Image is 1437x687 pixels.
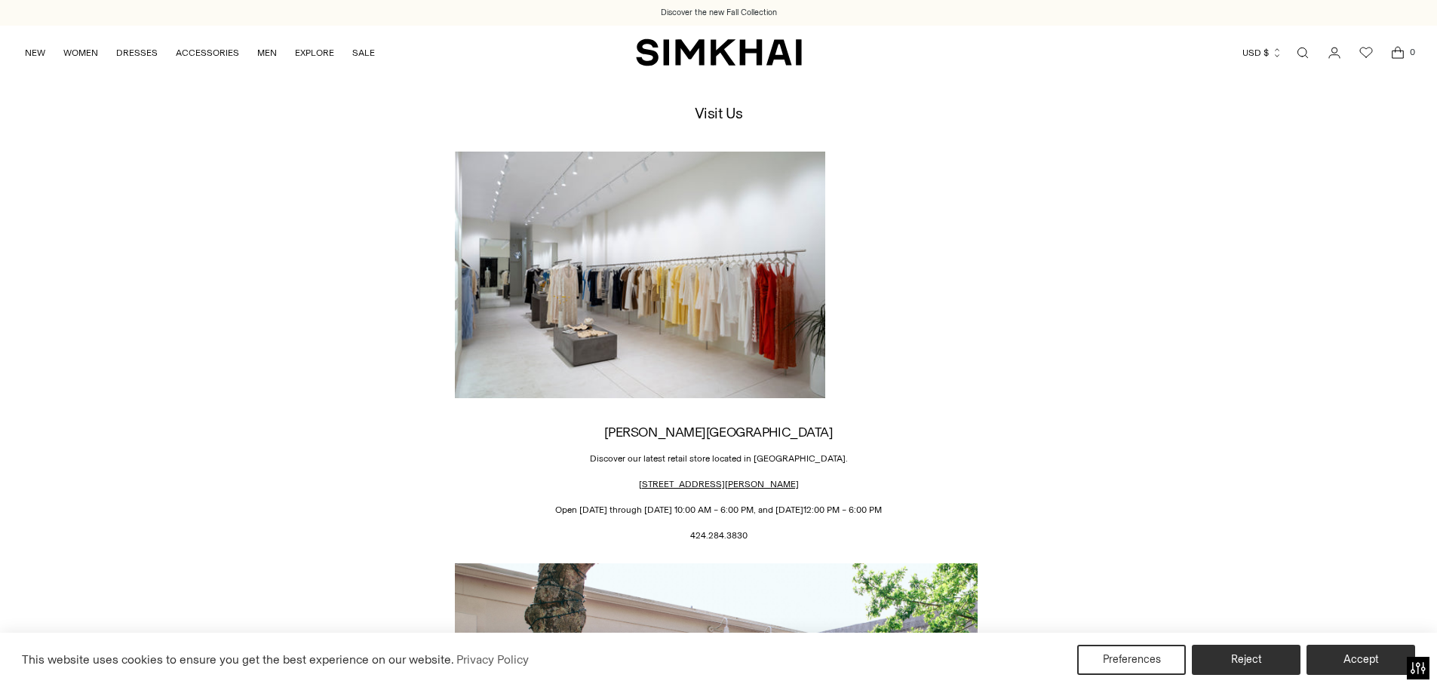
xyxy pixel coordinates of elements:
[661,7,777,19] a: Discover the new Fall Collection
[1405,45,1419,59] span: 0
[352,36,375,69] a: SALE
[636,38,802,67] a: SIMKHAI
[1077,645,1186,675] button: Preferences
[803,505,882,515] span: 12:00 PM – 6:00 PM
[455,425,983,439] h2: [PERSON_NAME][GEOGRAPHIC_DATA]
[22,652,454,667] span: This website uses cookies to ensure you get the best experience on our website.
[176,36,239,69] a: ACCESSORIES
[695,105,743,121] h1: Visit Us
[295,36,334,69] a: EXPLORE
[1351,38,1381,68] a: Wishlist
[455,529,983,542] p: 424.284.3830
[25,36,45,69] a: NEW
[639,479,799,489] a: [STREET_ADDRESS][PERSON_NAME]
[1319,38,1349,68] a: Go to the account page
[1307,645,1415,675] button: Accept
[455,452,983,465] p: Discover our latest retail store located in [GEOGRAPHIC_DATA].
[1383,38,1413,68] a: Open cart modal
[1192,645,1300,675] button: Reject
[1288,38,1318,68] a: Open search modal
[116,36,158,69] a: DRESSES
[1242,36,1282,69] button: USD $
[454,649,531,671] a: Privacy Policy (opens in a new tab)
[455,503,983,517] p: Open [DATE] through [DATE] 10:00 AM – 6:00 PM, and [DATE]
[257,36,277,69] a: MEN
[63,36,98,69] a: WOMEN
